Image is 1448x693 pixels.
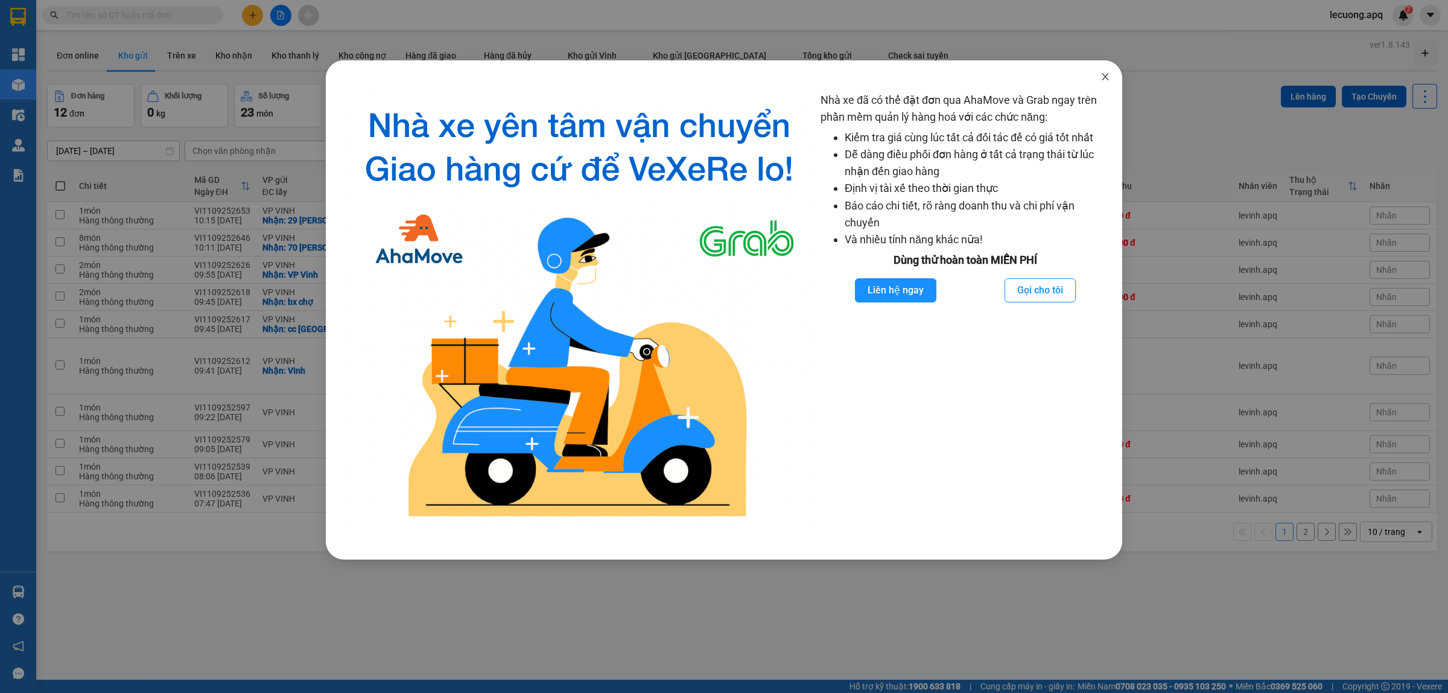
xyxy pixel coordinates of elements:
button: Close [1088,60,1122,94]
li: Định vị tài xế theo thời gian thực [845,180,1110,197]
div: Dùng thử hoàn toàn MIỄN PHÍ [821,252,1110,269]
span: close [1100,72,1110,81]
li: Báo cáo chi tiết, rõ ràng doanh thu và chi phí vận chuyển [845,197,1110,232]
li: Kiểm tra giá cùng lúc tất cả đối tác để có giá tốt nhất [845,129,1110,146]
span: Gọi cho tôi [1017,283,1063,298]
span: Liên hệ ngay [868,283,924,298]
img: logo [348,92,811,529]
li: Và nhiều tính năng khác nữa! [845,231,1110,248]
li: Dễ dàng điều phối đơn hàng ở tất cả trạng thái từ lúc nhận đến giao hàng [845,146,1110,180]
div: Nhà xe đã có thể đặt đơn qua AhaMove và Grab ngay trên phần mềm quản lý hàng hoá với các chức năng: [821,92,1110,529]
button: Liên hệ ngay [855,278,936,302]
button: Gọi cho tôi [1005,278,1076,302]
